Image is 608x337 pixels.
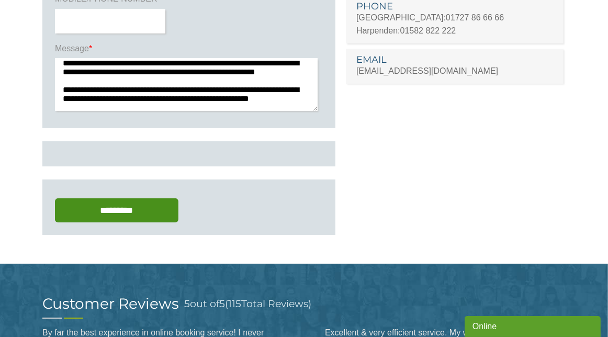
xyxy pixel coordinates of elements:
h3: PHONE [356,2,553,11]
h2: Customer Reviews [42,296,179,311]
h3: EMAIL [356,55,553,64]
span: 115 [228,298,241,310]
a: 01582 822 222 [400,26,456,35]
p: [GEOGRAPHIC_DATA]: [356,11,553,24]
p: Harpenden: [356,24,553,37]
span: 5 [219,298,225,310]
a: [EMAIL_ADDRESS][DOMAIN_NAME] [356,66,498,75]
a: 01727 86 66 66 [446,13,504,22]
span: 5 [184,298,190,310]
label: Message [55,43,323,59]
iframe: chat widget [465,314,603,337]
h3: out of ( Total Reviews) [184,296,311,311]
